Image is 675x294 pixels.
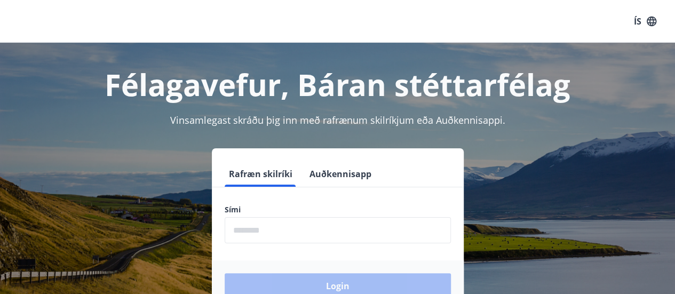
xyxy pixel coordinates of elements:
[225,161,297,187] button: Rafræn skilríki
[170,114,505,126] span: Vinsamlegast skráðu þig inn með rafrænum skilríkjum eða Auðkennisappi.
[225,204,451,215] label: Sími
[13,64,662,105] h1: Félagavefur, Báran stéttarfélag
[305,161,376,187] button: Auðkennisapp
[628,12,662,31] button: ÍS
